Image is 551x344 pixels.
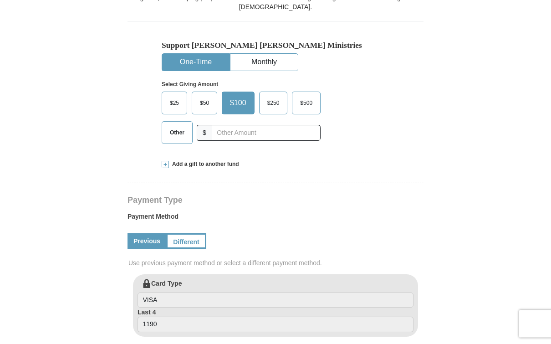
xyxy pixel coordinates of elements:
span: $100 [225,97,251,110]
label: Card Type [138,279,413,308]
label: Payment Method [128,212,423,226]
a: Previous [128,234,166,249]
span: Add a gift to another fund [169,161,239,169]
h4: Payment Type [128,197,423,204]
span: $250 [263,97,284,110]
input: Card Type [138,293,413,308]
button: Monthly [230,54,298,71]
strong: Select Giving Amount [162,82,218,88]
h5: Support [PERSON_NAME] [PERSON_NAME] Ministries [162,41,389,51]
span: Other [165,126,189,140]
span: $500 [296,97,317,110]
label: Last 4 [138,308,413,333]
span: $ [197,125,212,141]
button: One-Time [162,54,230,71]
span: Use previous payment method or select a different payment method. [128,259,424,268]
input: Last 4 [138,317,413,333]
input: Other Amount [212,125,321,141]
a: Different [166,234,206,249]
span: $50 [195,97,214,110]
span: $25 [165,97,184,110]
